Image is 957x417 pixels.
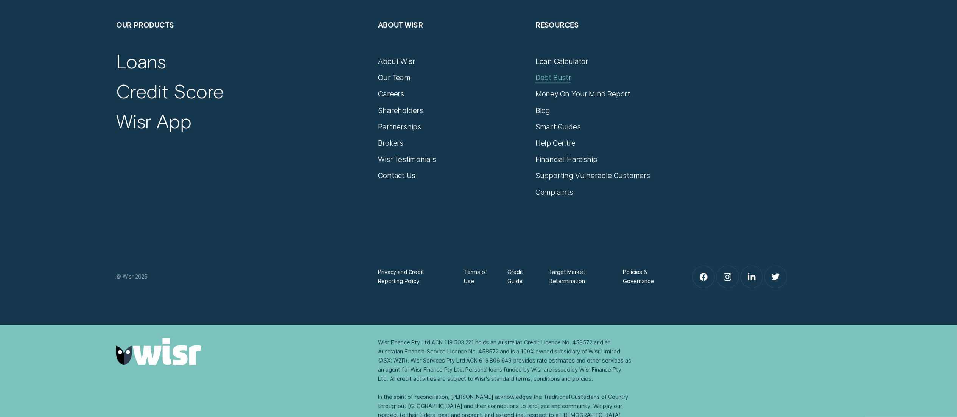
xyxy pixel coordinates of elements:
[116,49,166,73] a: Loans
[116,20,369,57] h2: Our Products
[741,266,763,288] a: LinkedIn
[535,57,588,66] a: Loan Calculator
[623,268,668,286] a: Policies & Governance
[535,188,573,197] a: Complaints
[549,268,607,286] a: Target Market Determination
[378,138,403,148] a: Brokers
[535,20,684,57] h2: Resources
[378,155,436,164] a: Wisr Testimonials
[535,155,598,164] a: Financial Hardship
[116,338,202,365] img: Wisr
[378,106,423,115] a: Shareholders
[717,266,739,288] a: Instagram
[535,106,550,115] a: Blog
[378,122,421,131] a: Partnerships
[464,268,491,286] a: Terms of Use
[535,73,571,82] a: Debt Bustr
[112,272,374,281] div: © Wisr 2025
[378,89,404,98] a: Careers
[378,268,447,286] a: Privacy and Credit Reporting Policy
[378,20,526,57] h2: About Wisr
[535,171,650,180] a: Supporting Vulnerable Customers
[535,122,581,131] a: Smart Guides
[378,171,415,180] a: Contact Us
[116,79,224,103] a: Credit Score
[535,138,576,148] a: Help Centre
[765,266,787,288] a: Twitter
[378,73,410,82] a: Our Team
[116,109,191,132] a: Wisr App
[507,268,532,286] a: Credit Guide
[693,266,715,288] a: Facebook
[535,89,630,98] a: Money On Your Mind Report
[378,57,415,66] a: About Wisr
